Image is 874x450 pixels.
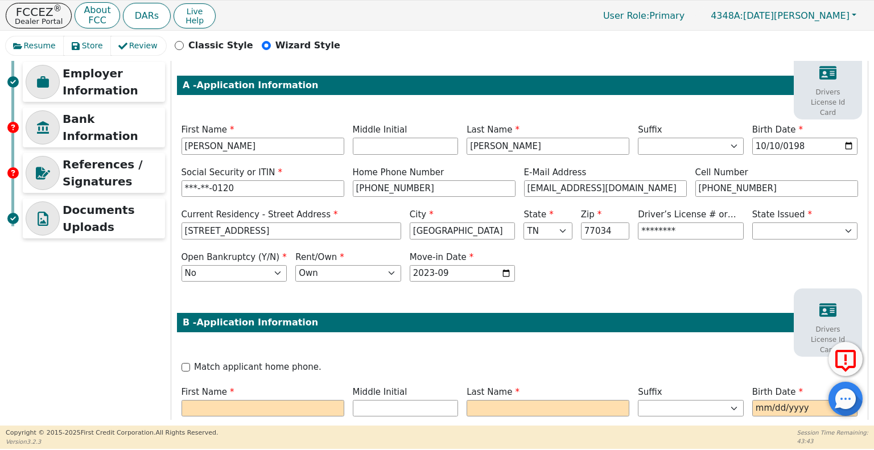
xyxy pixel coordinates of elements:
input: 000-00-0000 [182,180,344,197]
div: Employer Information [23,62,165,102]
span: Birth Date [752,125,803,135]
span: State Issued [752,209,812,220]
span: Social Security or ITIN [182,167,282,177]
span: User Role : [603,10,649,21]
p: References / Signatures [63,156,162,190]
button: DARs [123,3,171,29]
span: Suffix [638,387,662,397]
span: Zip [581,209,601,220]
p: Documents Uploads [63,201,162,236]
p: Drivers License Id Card [802,87,854,118]
span: Store [82,40,103,52]
input: 303-867-5309 x104 [695,180,858,197]
input: YYYY-MM-DD [752,138,858,155]
p: 43:43 [797,437,868,445]
button: AboutFCC [75,2,119,29]
p: Classic Style [188,39,253,52]
span: Last Name [467,125,520,135]
span: Driver’s License # or ID# [638,209,736,233]
p: Employer Information [63,65,162,99]
label: Match applicant home phone. [194,361,321,374]
span: Middle Initial [353,125,407,135]
span: Open Bankruptcy (Y/N) [182,252,287,262]
p: B - Application Information [183,316,856,329]
p: FCCEZ [15,6,63,18]
button: Report Error to FCC [828,342,863,376]
span: Review [129,40,158,52]
button: Review [111,36,166,55]
span: Move-in Date [410,252,473,262]
span: Last Name [467,387,520,397]
span: Current Residency - Street Address [182,209,338,220]
input: YYYY-MM-DD [752,400,858,417]
span: Cell Number [695,167,748,177]
span: Resume [24,40,56,52]
p: Drivers License Id Card [802,324,854,355]
span: Rent/Own [295,252,344,262]
p: Copyright © 2015- 2025 First Credit Corporation. [6,428,218,438]
span: City [410,209,434,220]
span: Home Phone Number [353,167,444,177]
p: FCC [84,16,110,25]
p: Dealer Portal [15,18,63,25]
input: YYYY-MM-DD [410,265,516,282]
p: Bank Information [63,110,162,145]
p: Session Time Remaining: [797,428,868,437]
span: Live [185,7,204,16]
span: [DATE][PERSON_NAME] [711,10,850,21]
input: 303-867-5309 x104 [353,180,516,197]
input: 90210 [581,222,629,240]
span: 4348A: [711,10,743,21]
button: Store [64,36,112,55]
span: All Rights Reserved. [155,429,218,436]
p: About [84,6,110,15]
p: Wizard Style [275,39,340,52]
p: Primary [592,5,696,27]
span: E-Mail Address [524,167,587,177]
sup: ® [53,3,62,14]
span: Help [185,16,204,25]
span: Birth Date [752,387,803,397]
p: Version 3.2.3 [6,437,218,446]
span: First Name [182,125,234,135]
button: LiveHelp [174,3,216,28]
div: Bank Information [23,108,165,147]
div: References / Signatures [23,153,165,193]
a: User Role:Primary [592,5,696,27]
p: A - Application Information [183,79,856,92]
button: 4348A:[DATE][PERSON_NAME] [699,7,868,24]
span: Suffix [638,125,662,135]
span: State [523,209,553,220]
div: Documents Uploads [23,199,165,238]
button: Resume [6,36,64,55]
button: FCCEZ®Dealer Portal [6,3,72,28]
span: Middle Initial [353,387,407,397]
span: First Name [182,387,234,397]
